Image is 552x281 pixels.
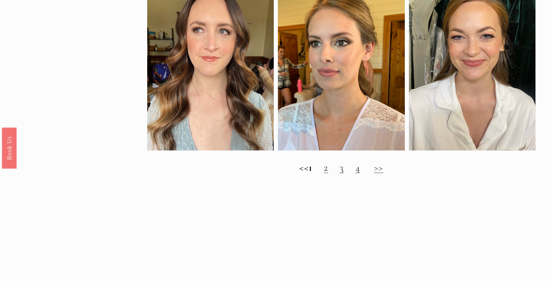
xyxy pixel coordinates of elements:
[324,161,328,174] a: 2
[147,162,535,174] h2: <<
[339,161,344,174] a: 3
[374,161,383,174] a: >>
[2,127,17,168] a: Book Us
[309,161,312,174] strong: 1
[355,161,360,174] a: 4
